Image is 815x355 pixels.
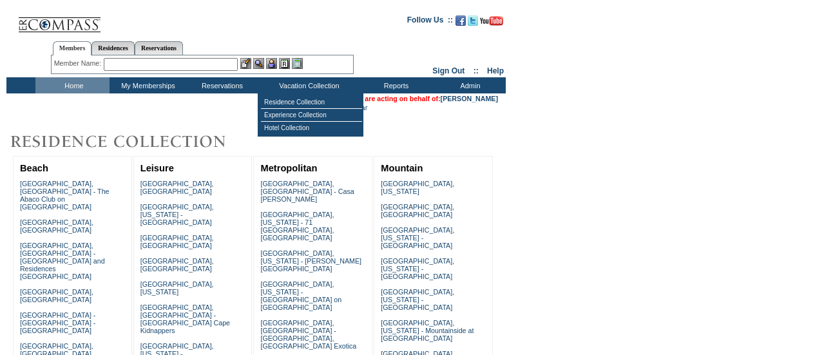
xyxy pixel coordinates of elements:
[279,58,290,69] img: Reservations
[381,203,454,218] a: [GEOGRAPHIC_DATA], [GEOGRAPHIC_DATA]
[91,41,135,55] a: Residences
[20,311,95,334] a: [GEOGRAPHIC_DATA] - [GEOGRAPHIC_DATA] - [GEOGRAPHIC_DATA]
[110,77,184,93] td: My Memberships
[140,203,214,226] a: [GEOGRAPHIC_DATA], [US_STATE] - [GEOGRAPHIC_DATA]
[258,77,358,93] td: Vacation Collection
[407,14,453,30] td: Follow Us ::
[20,180,110,211] a: [GEOGRAPHIC_DATA], [GEOGRAPHIC_DATA] - The Abaco Club on [GEOGRAPHIC_DATA]
[381,319,474,342] a: [GEOGRAPHIC_DATA], [US_STATE] - Mountainside at [GEOGRAPHIC_DATA]
[468,19,478,27] a: Follow us on Twitter
[261,122,362,134] td: Hotel Collection
[468,15,478,26] img: Follow us on Twitter
[140,303,230,334] a: [GEOGRAPHIC_DATA], [GEOGRAPHIC_DATA] - [GEOGRAPHIC_DATA] Cape Kidnappers
[53,41,92,55] a: Members
[292,58,303,69] img: b_calculator.gif
[20,288,93,303] a: [GEOGRAPHIC_DATA], [GEOGRAPHIC_DATA]
[140,163,174,173] a: Leisure
[261,96,362,109] td: Residence Collection
[381,180,454,195] a: [GEOGRAPHIC_DATA], [US_STATE]
[381,226,454,249] a: [GEOGRAPHIC_DATA], [US_STATE] - [GEOGRAPHIC_DATA]
[54,58,104,69] div: Member Name:
[266,58,277,69] img: Impersonate
[260,249,361,273] a: [GEOGRAPHIC_DATA], [US_STATE] - [PERSON_NAME][GEOGRAPHIC_DATA]
[20,163,48,173] a: Beach
[140,257,214,273] a: [GEOGRAPHIC_DATA], [GEOGRAPHIC_DATA]
[261,109,362,122] td: Experience Collection
[135,41,183,55] a: Reservations
[480,19,503,27] a: Subscribe to our YouTube Channel
[455,15,466,26] img: Become our fan on Facebook
[17,6,101,33] img: Compass Home
[260,211,334,242] a: [GEOGRAPHIC_DATA], [US_STATE] - 71 [GEOGRAPHIC_DATA], [GEOGRAPHIC_DATA]
[20,242,105,280] a: [GEOGRAPHIC_DATA], [GEOGRAPHIC_DATA] - [GEOGRAPHIC_DATA] and Residences [GEOGRAPHIC_DATA]
[35,77,110,93] td: Home
[432,66,465,75] a: Sign Out
[240,58,251,69] img: b_edit.gif
[184,77,258,93] td: Reservations
[140,280,214,296] a: [GEOGRAPHIC_DATA], [US_STATE]
[455,19,466,27] a: Become our fan on Facebook
[480,16,503,26] img: Subscribe to our YouTube Channel
[6,129,258,155] img: Destinations by Exclusive Resorts
[260,280,341,311] a: [GEOGRAPHIC_DATA], [US_STATE] - [GEOGRAPHIC_DATA] on [GEOGRAPHIC_DATA]
[20,218,93,234] a: [GEOGRAPHIC_DATA], [GEOGRAPHIC_DATA]
[253,58,264,69] img: View
[260,163,317,173] a: Metropolitan
[6,19,17,20] img: i.gif
[260,180,354,203] a: [GEOGRAPHIC_DATA], [GEOGRAPHIC_DATA] - Casa [PERSON_NAME]
[381,163,423,173] a: Mountain
[432,77,506,93] td: Admin
[350,95,498,102] span: You are acting on behalf of:
[260,319,356,350] a: [GEOGRAPHIC_DATA], [GEOGRAPHIC_DATA] - [GEOGRAPHIC_DATA], [GEOGRAPHIC_DATA] Exotica
[381,288,454,311] a: [GEOGRAPHIC_DATA], [US_STATE] - [GEOGRAPHIC_DATA]
[441,95,498,102] a: [PERSON_NAME]
[487,66,504,75] a: Help
[358,77,432,93] td: Reports
[381,257,454,280] a: [GEOGRAPHIC_DATA], [US_STATE] - [GEOGRAPHIC_DATA]
[140,234,214,249] a: [GEOGRAPHIC_DATA], [GEOGRAPHIC_DATA]
[474,66,479,75] span: ::
[140,180,214,195] a: [GEOGRAPHIC_DATA], [GEOGRAPHIC_DATA]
